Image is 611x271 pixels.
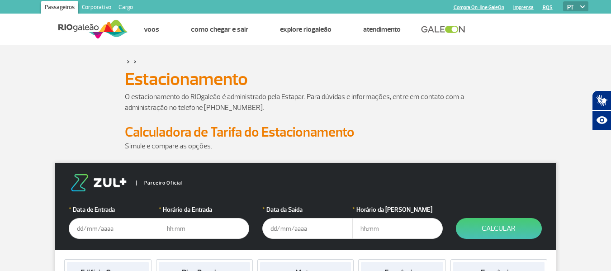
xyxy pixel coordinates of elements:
[456,218,542,239] button: Calcular
[592,90,611,110] button: Abrir tradutor de língua de sinais.
[363,25,401,34] a: Atendimento
[144,25,159,34] a: Voos
[280,25,332,34] a: Explore RIOgaleão
[136,181,183,185] span: Parceiro Oficial
[191,25,248,34] a: Como chegar e sair
[78,1,115,15] a: Corporativo
[543,5,553,10] a: RQS
[352,218,443,239] input: hh:mm
[125,91,487,113] p: O estacionamento do RIOgaleão é administrado pela Estapar. Para dúvidas e informações, entre em c...
[352,205,443,214] label: Horário da [PERSON_NAME]
[125,124,487,141] h2: Calculadora de Tarifa do Estacionamento
[513,5,534,10] a: Imprensa
[592,110,611,130] button: Abrir recursos assistivos.
[125,71,487,87] h1: Estacionamento
[69,205,159,214] label: Data de Entrada
[592,90,611,130] div: Plugin de acessibilidade da Hand Talk.
[69,218,159,239] input: dd/mm/aaaa
[69,174,128,191] img: logo-zul.png
[262,205,353,214] label: Data da Saída
[115,1,137,15] a: Cargo
[159,218,249,239] input: hh:mm
[133,56,137,67] a: >
[41,1,78,15] a: Passageiros
[127,56,130,67] a: >
[125,141,487,152] p: Simule e compare as opções.
[454,5,504,10] a: Compra On-line GaleOn
[262,218,353,239] input: dd/mm/aaaa
[159,205,249,214] label: Horário da Entrada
